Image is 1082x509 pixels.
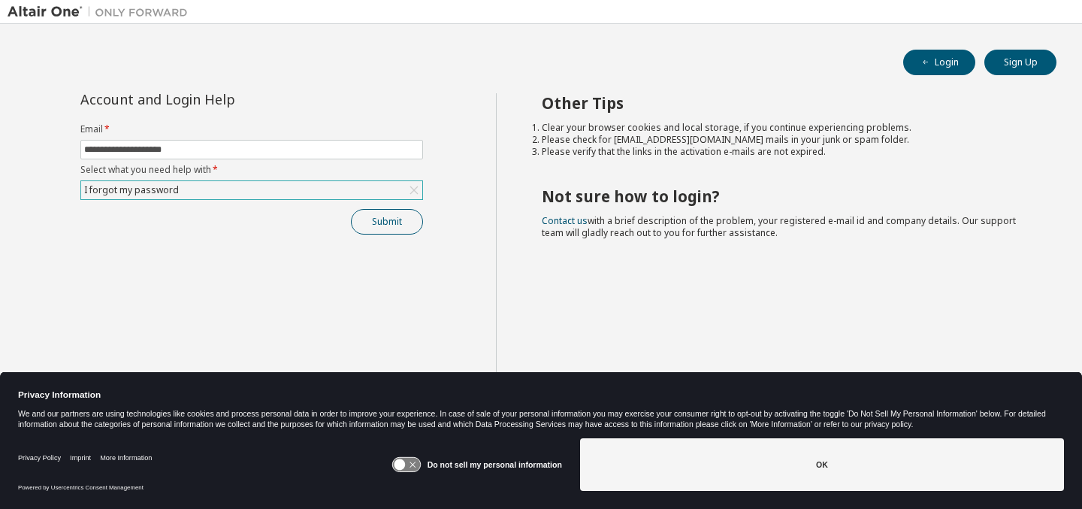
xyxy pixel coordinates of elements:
label: Select what you need help with [80,164,423,176]
a: Contact us [542,214,588,227]
li: Please check for [EMAIL_ADDRESS][DOMAIN_NAME] mails in your junk or spam folder. [542,134,1030,146]
button: Submit [351,209,423,235]
button: Sign Up [984,50,1056,75]
label: Email [80,123,423,135]
div: Account and Login Help [80,93,355,105]
div: I forgot my password [82,182,181,198]
span: with a brief description of the problem, your registered e-mail id and company details. Our suppo... [542,214,1016,239]
img: Altair One [8,5,195,20]
li: Please verify that the links in the activation e-mails are not expired. [542,146,1030,158]
li: Clear your browser cookies and local storage, if you continue experiencing problems. [542,122,1030,134]
h2: Not sure how to login? [542,186,1030,206]
div: I forgot my password [81,181,422,199]
h2: Other Tips [542,93,1030,113]
button: Login [903,50,975,75]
